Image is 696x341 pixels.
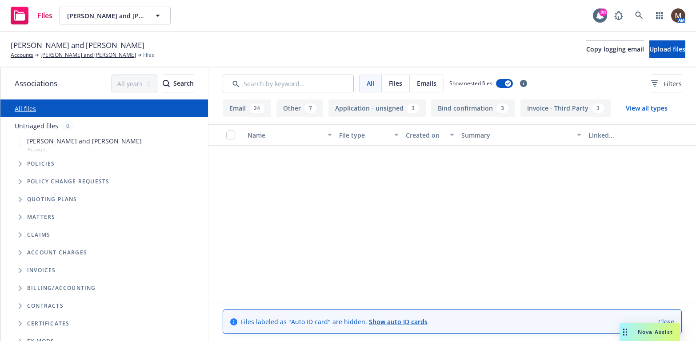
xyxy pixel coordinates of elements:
button: Invoice - Third Party [520,99,611,117]
span: Matters [27,214,55,220]
span: Account charges [27,250,87,255]
span: Files [143,51,154,59]
button: [PERSON_NAME] and [PERSON_NAME] [60,7,171,24]
button: Upload files [649,40,685,58]
a: All files [15,104,36,113]
div: 3 [592,103,604,113]
span: Files [37,12,52,19]
a: [PERSON_NAME] and [PERSON_NAME] [40,51,136,59]
span: Files labeled as "Auto ID card" are hidden. [241,317,428,326]
span: Account [27,146,142,153]
button: Nova Assist [620,323,680,341]
a: Accounts [11,51,33,59]
span: Upload files [649,45,685,53]
a: Show auto ID cards [369,317,428,326]
span: Billing/Accounting [27,285,96,291]
span: [PERSON_NAME] and [PERSON_NAME] [27,136,142,146]
button: View all types [612,99,682,117]
div: Summary [461,131,572,140]
span: [PERSON_NAME] and [PERSON_NAME] [67,11,144,20]
div: 0 [62,121,74,131]
input: Select all [226,131,235,139]
span: [PERSON_NAME] and [PERSON_NAME] [11,40,144,51]
div: File type [339,131,389,140]
button: Created on [402,124,458,146]
div: Name [248,131,322,140]
span: Claims [27,232,50,238]
span: Invoices [27,268,56,273]
div: Linked associations [588,131,648,140]
div: 7 [304,103,316,113]
a: Close [658,317,674,326]
button: File type [336,124,402,146]
a: Untriaged files [15,121,58,131]
a: Search [630,7,648,24]
input: Search by keyword... [223,75,354,92]
span: All [367,79,374,88]
button: Linked associations [585,124,652,146]
button: Bind confirmation [431,99,515,117]
button: Other [276,99,323,117]
span: Quoting plans [27,197,77,202]
div: 3 [407,103,419,113]
div: Created on [406,131,444,140]
span: Files [389,79,402,88]
button: Filters [651,75,682,92]
div: 3 [496,103,508,113]
span: Copy logging email [586,45,644,53]
img: photo [671,8,685,23]
a: Files [7,3,56,28]
span: Nova Assist [638,328,673,336]
div: Search [163,75,194,92]
svg: Search [163,80,170,87]
button: SearchSearch [163,75,194,92]
a: Switch app [651,7,668,24]
div: Drag to move [620,323,631,341]
span: Associations [15,78,57,89]
span: Filters [651,79,682,88]
span: Certificates [27,321,69,326]
button: Summary [458,124,585,146]
a: Report a Bug [610,7,628,24]
div: Tree Example [0,135,208,279]
button: Email [223,99,271,117]
button: Name [244,124,336,146]
div: 20 [599,8,607,16]
span: Show nested files [449,79,492,87]
button: Application - unsigned [328,99,426,117]
span: Filters [664,79,682,88]
span: Policy change requests [27,179,109,184]
span: Policies [27,161,55,167]
span: Emails [417,79,436,88]
button: Copy logging email [586,40,644,58]
span: Contracts [27,303,64,309]
div: 24 [249,103,264,113]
